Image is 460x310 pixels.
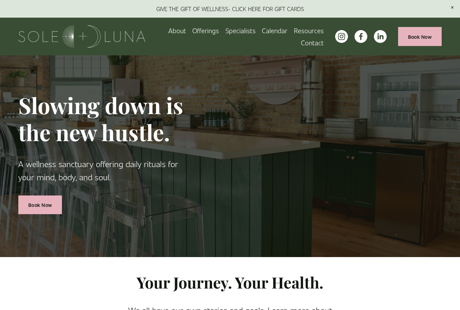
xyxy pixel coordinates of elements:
[168,25,186,37] a: About
[192,25,219,36] span: Offerings
[301,37,324,49] a: Contact
[374,30,387,43] a: LinkedIn
[294,25,324,36] span: Resources
[294,25,324,37] a: folder dropdown
[137,272,323,292] strong: Your Journey. Your Health.
[355,30,367,43] a: facebook-unauth
[335,30,348,43] a: instagram-unauth
[262,25,287,37] a: Calendar
[18,92,193,146] h1: Slowing down is the new hustle.
[18,195,62,215] a: Book Now
[226,25,256,37] a: Specialists
[18,157,193,184] p: A wellness sanctuary offering daily rituals for your mind, body, and soul.
[18,25,145,48] img: Sole + Luna
[398,27,442,46] a: Book Now
[192,25,219,37] a: folder dropdown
